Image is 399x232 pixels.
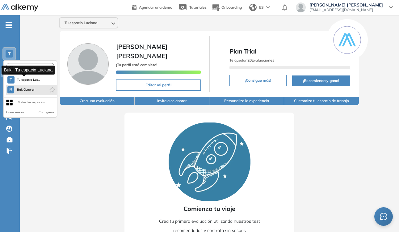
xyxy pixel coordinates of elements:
[10,77,12,82] span: T
[247,58,252,62] b: 20
[229,47,351,56] span: Plan Trial
[116,62,157,67] span: ¡Tu perfil está completo!
[39,110,54,115] button: Configurar
[6,24,12,26] i: -
[17,77,40,82] span: Tu espacio Luc...
[209,97,284,105] button: Personaliza la experiencia
[292,75,350,86] button: ¡Recomienda y gana!
[16,87,35,92] span: Buk General
[229,58,274,62] span: Te quedan Evaluaciones
[380,213,387,220] span: message
[135,97,209,105] button: Invita a colaborar
[132,3,172,11] a: Agendar una demo
[189,5,207,10] span: Tutoriales
[6,110,24,115] button: Crear nuevo
[139,5,172,10] span: Agendar una demo
[1,4,38,12] img: Logo
[309,2,383,7] span: [PERSON_NAME] [PERSON_NAME]
[67,43,109,85] img: Foto de perfil
[2,66,55,75] div: Buk - Tu espacio Luciana
[266,6,270,9] img: arrow
[309,7,383,12] span: [EMAIL_ADDRESS][DOMAIN_NAME]
[284,97,359,105] button: Customiza tu espacio de trabajo
[65,20,97,25] span: Tu espacio Luciana
[183,204,235,213] span: Comienza tu viaje
[116,43,167,60] span: [PERSON_NAME] [PERSON_NAME]
[18,100,45,105] div: Todos los espacios
[259,5,264,10] span: ES
[249,4,257,11] img: world
[229,75,287,86] button: ¡Consigue más!
[9,87,12,92] span: B
[116,79,201,91] button: Editar mi perfil
[169,122,250,201] img: Rocket
[212,1,242,14] button: Onboarding
[8,51,11,56] span: T
[60,97,135,105] button: Crea una evaluación
[221,5,242,10] span: Onboarding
